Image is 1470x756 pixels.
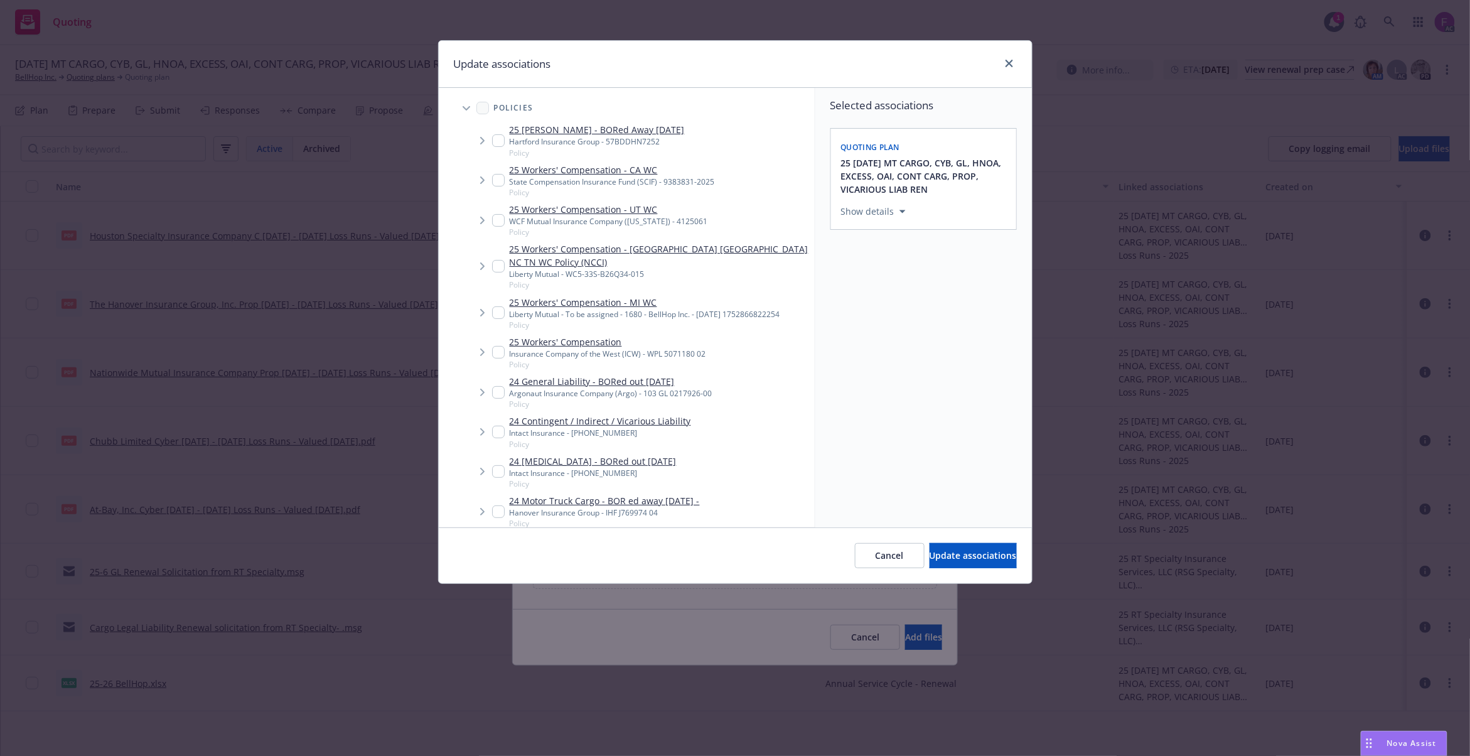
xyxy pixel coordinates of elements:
div: Intact Insurance - [PHONE_NUMBER] [510,428,691,438]
a: 24 [MEDICAL_DATA] - BORed out [DATE] [510,455,677,468]
div: Drag to move [1361,732,1377,755]
button: Nova Assist [1361,731,1447,756]
button: Cancel [855,543,925,568]
span: Cancel [876,549,904,561]
span: Policy [510,399,712,409]
button: Show details [836,204,911,219]
div: Argonaut Insurance Company (Argo) - 103 GL 0217926-00 [510,388,712,399]
span: Policy [510,478,677,489]
span: Policies [494,104,534,112]
div: Insurance Company of the West (ICW) - WPL 5071180 02 [510,348,706,359]
span: Policy [510,279,810,290]
a: 24 General Liability - BORed out [DATE] [510,375,712,388]
div: Hanover Insurance Group - IHF J769974 04 [510,507,700,518]
button: Update associations [930,543,1017,568]
div: Liberty Mutual - To be assigned - 1680 - BellHop Inc. - [DATE] 1752866822254 [510,309,780,320]
div: WCF Mutual Insurance Company ([US_STATE]) - 4125061 [510,216,708,227]
span: Policy [510,148,685,158]
span: Nova Assist [1387,738,1437,748]
a: 25 Workers' Compensation [510,335,706,348]
h1: Update associations [454,56,551,72]
span: Policy [510,518,700,529]
button: 25 [DATE] MT CARGO, CYB, GL, HNOA, EXCESS, OAI, CONT CARG, PROP, VICARIOUS LIAB REN [841,156,1009,196]
a: 25 Workers' Compensation - UT WC [510,203,708,216]
div: Liberty Mutual - WC5-33S-B26Q34-015 [510,269,810,279]
span: Selected associations [830,98,1017,113]
a: 25 Workers' Compensation - CA WC [510,163,715,176]
div: State Compensation Insurance Fund (SCIF) - 9383831-2025 [510,176,715,187]
a: 25 Workers' Compensation - MI WC [510,296,780,309]
a: 24 Contingent / Indirect / Vicarious Liability [510,414,691,428]
a: 24 Motor Truck Cargo - BOR ed away [DATE] - [510,494,700,507]
span: Update associations [930,549,1017,561]
a: close [1002,56,1017,71]
span: Policy [510,320,780,330]
div: Intact Insurance - [PHONE_NUMBER] [510,468,677,478]
a: 25 Workers' Compensation - [GEOGRAPHIC_DATA] [GEOGRAPHIC_DATA] NC TN WC Policy (NCCI) [510,242,810,269]
span: Quoting plan [841,142,900,153]
span: Policy [510,359,706,370]
span: Policy [510,439,691,450]
div: Hartford Insurance Group - 57BDDHN7252 [510,136,685,147]
a: 25 [PERSON_NAME] - BORed Away [DATE] [510,123,685,136]
span: Policy [510,187,715,198]
span: Policy [510,227,708,237]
